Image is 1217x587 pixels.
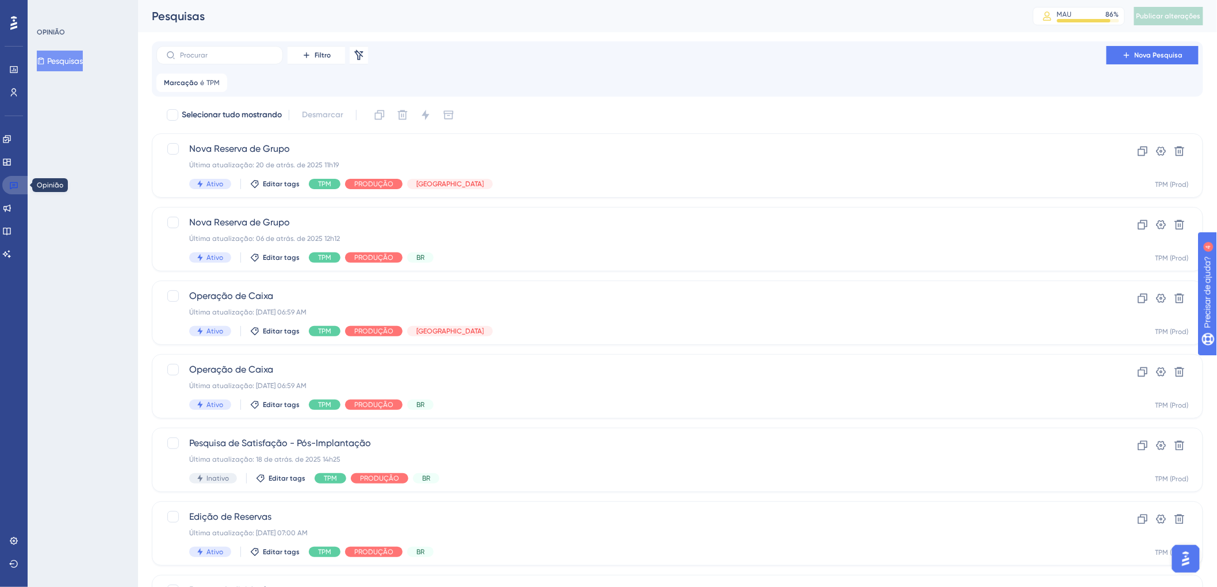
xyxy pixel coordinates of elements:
font: BR [416,548,424,556]
font: Última atualização: [DATE] 06:59 AM [189,308,307,316]
button: Filtro [288,46,345,64]
font: Desmarcar [302,110,343,120]
font: Operação de Caixa [189,364,273,375]
font: BR [416,401,424,409]
font: PRODUÇÃO [354,548,393,556]
button: Pesquisas [37,51,83,71]
button: Nova Pesquisa [1107,46,1199,64]
font: % [1114,10,1119,18]
font: PRODUÇÃO [354,254,393,262]
font: Editar tags [263,180,300,188]
font: TPM (Prod) [1155,548,1189,557]
font: TPM (Prod) [1155,401,1189,409]
font: TPM [324,474,337,482]
font: Ativo [206,180,223,188]
font: TPM [318,548,331,556]
font: Selecionar tudo mostrando [182,110,282,120]
font: TPM (Prod) [1155,328,1189,336]
font: 86 [1106,10,1114,18]
font: Última atualização: 18 de atrás. de 2025 14h25 [189,455,340,463]
font: Última atualização: [DATE] 07:00 AM [189,529,308,537]
font: Última atualização: 06 de atrás. de 2025 12h12 [189,235,340,243]
font: MAU [1057,10,1072,18]
font: TPM [318,401,331,409]
font: PRODUÇÃO [354,401,393,409]
font: Publicar alterações [1136,12,1201,20]
font: Operação de Caixa [189,290,273,301]
font: Editar tags [263,327,300,335]
font: Última atualização: [DATE] 06:59 AM [189,382,307,390]
button: Publicar alterações [1134,7,1203,25]
font: TPM [206,79,220,87]
font: Ativo [206,401,223,409]
font: Inativo [206,474,229,482]
font: TPM [318,254,331,262]
font: Editar tags [263,548,300,556]
button: Editar tags [250,327,300,336]
font: Precisar de ajuda? [27,5,99,14]
button: Editar tags [250,179,300,189]
font: BR [416,254,424,262]
font: BR [422,474,430,482]
font: TPM [318,327,331,335]
font: [GEOGRAPHIC_DATA] [416,180,484,188]
iframe: Iniciador do Assistente de IA do UserGuiding [1169,542,1203,576]
font: OPINIÃO [37,28,65,36]
button: Editar tags [250,400,300,409]
button: Editar tags [250,253,300,262]
font: Editar tags [263,401,300,409]
font: Nova Pesquisa [1135,51,1183,59]
font: PRODUÇÃO [354,327,393,335]
font: Edição de Reservas [189,511,271,522]
font: PRODUÇÃO [360,474,399,482]
font: TPM (Prod) [1155,181,1189,189]
font: Filtro [315,51,331,59]
font: TPM (Prod) [1155,254,1189,262]
font: Nova Reserva de Grupo [189,143,290,154]
font: [GEOGRAPHIC_DATA] [416,327,484,335]
font: Ativo [206,327,223,335]
font: Pesquisas [152,9,205,23]
font: Última atualização: 20 de atrás. de 2025 11h19 [189,161,339,169]
button: Editar tags [256,474,305,483]
button: Desmarcar [296,105,349,125]
button: Editar tags [250,547,300,557]
font: TPM (Prod) [1155,475,1189,483]
input: Procurar [180,51,273,59]
font: Ativo [206,254,223,262]
font: Pesquisa de Satisfação - Pós-Implantação [189,438,371,448]
font: Marcação [164,79,198,87]
font: Ativo [206,548,223,556]
font: Nova Reserva de Grupo [189,217,290,228]
font: TPM [318,180,331,188]
font: Pesquisas [47,56,83,66]
font: 4 [107,7,110,13]
font: Editar tags [263,254,300,262]
font: Editar tags [269,474,305,482]
font: é [200,79,204,87]
font: PRODUÇÃO [354,180,393,188]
